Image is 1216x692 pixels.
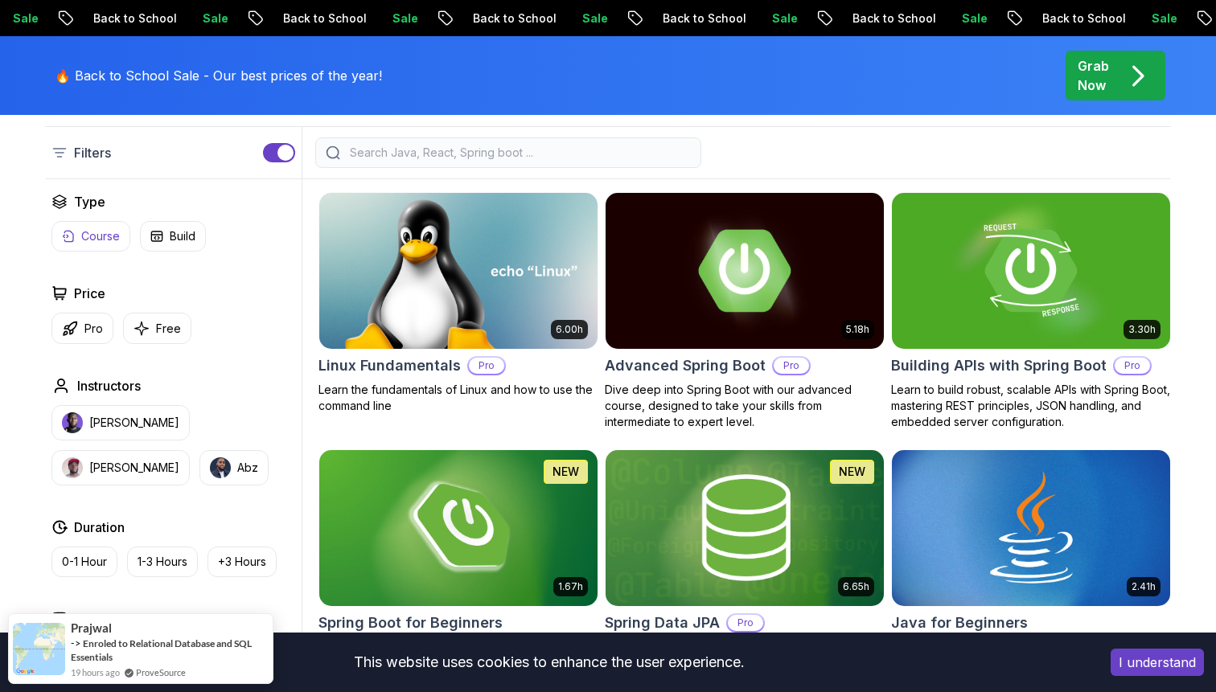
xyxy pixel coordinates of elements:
[606,193,884,349] img: Advanced Spring Boot card
[605,382,885,430] p: Dive deep into Spring Boot with our advanced course, designed to take your skills from intermedia...
[728,615,763,631] p: Pro
[89,415,179,431] p: [PERSON_NAME]
[1128,323,1156,336] p: 3.30h
[318,354,461,377] h2: Linux Fundamentals
[319,450,598,606] img: Spring Boot for Beginners card
[210,457,231,478] img: instructor img
[123,313,191,344] button: Free
[51,450,190,485] button: instructor img[PERSON_NAME]
[89,460,179,476] p: [PERSON_NAME]
[318,612,503,634] h2: Spring Boot for Beginners
[127,547,198,577] button: 1-3 Hours
[605,192,885,430] a: Advanced Spring Boot card5.18hAdvanced Spring BootProDive deep into Spring Boot with our advanced...
[318,382,598,414] p: Learn the fundamentals of Linux and how to use the command line
[606,450,884,606] img: Spring Data JPA card
[318,449,598,671] a: Spring Boot for Beginners card1.67hNEWSpring Boot for BeginnersBuild a CRUD API with Spring Boot ...
[837,10,947,27] p: Back to School
[1115,358,1150,374] p: Pro
[136,665,186,679] a: ProveSource
[892,450,1170,606] img: Java for Beginners card
[199,450,269,485] button: instructor imgAbz
[218,554,266,570] p: +3 Hours
[237,460,258,476] p: Abz
[12,645,1087,680] div: This website uses cookies to enhance the user experience.
[458,10,567,27] p: Back to School
[757,10,808,27] p: Sale
[77,376,141,395] h2: Instructors
[567,10,618,27] p: Sale
[81,228,120,244] p: Course
[891,354,1107,377] h2: Building APIs with Spring Boot
[843,580,869,593] p: 6.65h
[55,66,382,85] p: 🔥 Back to School Sale - Our best prices of the year!
[891,612,1028,634] h2: Java for Beginners
[71,637,252,663] a: Enroled to Relational Database and SQL Essentials
[774,358,809,374] p: Pro
[71,665,120,679] span: 19 hours ago
[74,284,105,303] h2: Price
[62,412,83,433] img: instructor img
[1027,10,1136,27] p: Back to School
[71,621,112,635] span: Prajwal
[469,358,504,374] p: Pro
[140,221,206,252] button: Build
[947,10,998,27] p: Sale
[13,623,65,675] img: provesource social proof notification image
[51,313,113,344] button: Pro
[62,457,83,478] img: instructor img
[71,637,81,649] span: ->
[51,547,117,577] button: 0-1 Hour
[1111,649,1204,676] button: Accept cookies
[556,323,583,336] p: 6.00h
[51,221,130,252] button: Course
[891,449,1171,671] a: Java for Beginners card2.41hJava for BeginnersBeginner-friendly Java course for essential program...
[78,10,187,27] p: Back to School
[605,449,885,671] a: Spring Data JPA card6.65hNEWSpring Data JPAProMaster database management, advanced querying, and ...
[319,193,598,349] img: Linux Fundamentals card
[318,192,598,414] a: Linux Fundamentals card6.00hLinux FundamentalsProLearn the fundamentals of Linux and how to use t...
[553,464,579,480] p: NEW
[74,192,105,211] h2: Type
[187,10,239,27] p: Sale
[74,518,125,537] h2: Duration
[62,554,107,570] p: 0-1 Hour
[605,612,720,634] h2: Spring Data JPA
[170,228,195,244] p: Build
[84,321,103,337] p: Pro
[74,143,111,162] p: Filters
[1078,56,1109,95] p: Grab Now
[347,145,691,161] input: Search Java, React, Spring boot ...
[647,10,757,27] p: Back to School
[891,382,1171,430] p: Learn to build robust, scalable APIs with Spring Boot, mastering REST principles, JSON handling, ...
[605,354,766,377] h2: Advanced Spring Boot
[156,321,181,337] p: Free
[839,464,865,480] p: NEW
[1132,580,1156,593] p: 2.41h
[51,405,190,440] button: instructor img[PERSON_NAME]
[268,10,377,27] p: Back to School
[846,323,869,336] p: 5.18h
[892,193,1170,349] img: Building APIs with Spring Boot card
[891,192,1171,430] a: Building APIs with Spring Boot card3.30hBuilding APIs with Spring BootProLearn to build robust, s...
[74,609,109,629] h2: Track
[207,547,277,577] button: +3 Hours
[138,554,187,570] p: 1-3 Hours
[558,580,583,593] p: 1.67h
[377,10,429,27] p: Sale
[1136,10,1188,27] p: Sale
